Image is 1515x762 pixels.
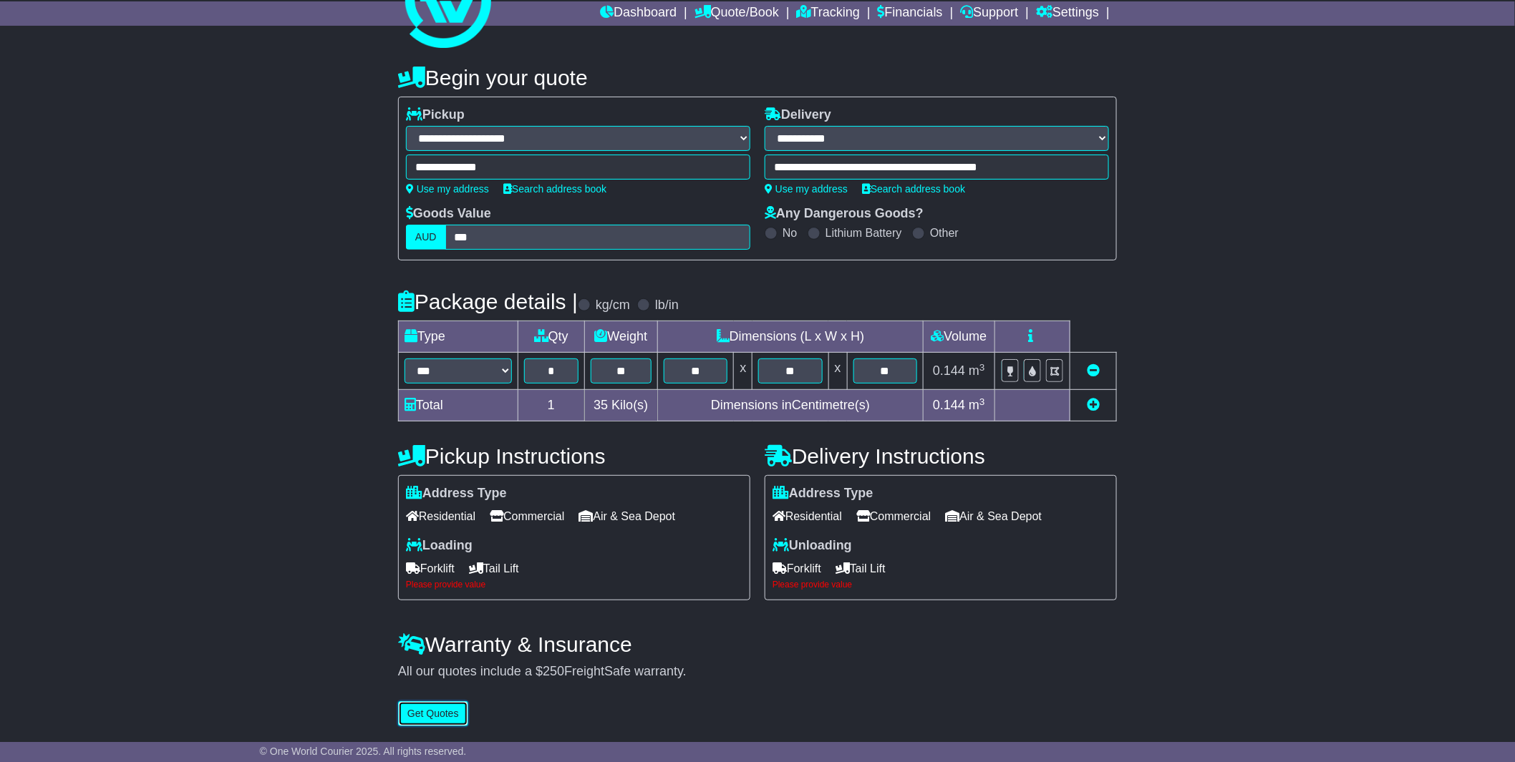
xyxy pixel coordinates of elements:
span: 250 [543,664,564,678]
label: Address Type [773,486,873,502]
h4: Begin your quote [398,66,1117,89]
span: Commercial [856,505,931,527]
a: Use my address [765,183,848,195]
label: Lithium Battery [826,226,902,240]
td: Volume [923,321,994,353]
label: Delivery [765,107,831,123]
h4: Delivery Instructions [765,444,1117,468]
div: Please provide value [773,580,1109,590]
span: 0.144 [933,398,965,412]
span: m [969,363,985,378]
td: 1 [518,390,585,421]
label: Loading [406,538,473,554]
sup: 3 [979,396,985,407]
h4: Package details | [398,290,578,313]
td: Type [399,321,518,353]
a: Search address book [862,183,965,195]
span: Air & Sea Depot [579,505,676,527]
a: Add new item [1087,398,1100,412]
span: m [969,398,985,412]
a: Settings [1036,1,1099,26]
label: lb/in [655,298,679,313]
button: Get Quotes [398,701,468,726]
label: Other [930,226,959,240]
span: Forklift [406,557,455,580]
label: Any Dangerous Goods? [765,206,924,222]
label: kg/cm [596,298,630,313]
span: Residential [406,505,475,527]
a: Remove this item [1087,363,1100,378]
span: Air & Sea Depot [946,505,1042,527]
span: 35 [594,398,608,412]
span: 0.144 [933,363,965,378]
div: All our quotes include a $ FreightSafe warranty. [398,664,1117,680]
td: Qty [518,321,585,353]
span: Tail Lift [836,557,886,580]
a: Dashboard [600,1,677,26]
span: Forklift [773,557,821,580]
a: Quote/Book [694,1,779,26]
td: x [828,353,847,390]
label: Address Type [406,486,507,502]
td: Total [399,390,518,421]
span: Tail Lift [469,557,519,580]
td: Kilo(s) [584,390,658,421]
td: x [734,353,752,390]
label: AUD [406,225,446,250]
span: Residential [773,505,842,527]
h4: Warranty & Insurance [398,632,1117,656]
label: Unloading [773,538,852,554]
span: Commercial [490,505,564,527]
td: Dimensions (L x W x H) [658,321,924,353]
div: Please provide value [406,580,742,590]
a: Financials [878,1,943,26]
td: Weight [584,321,658,353]
a: Tracking [797,1,860,26]
label: No [783,226,797,240]
a: Search address book [503,183,606,195]
td: Dimensions in Centimetre(s) [658,390,924,421]
label: Goods Value [406,206,491,222]
a: Use my address [406,183,489,195]
h4: Pickup Instructions [398,444,750,468]
sup: 3 [979,362,985,373]
label: Pickup [406,107,465,123]
a: Support [961,1,1019,26]
span: © One World Courier 2025. All rights reserved. [260,746,467,757]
